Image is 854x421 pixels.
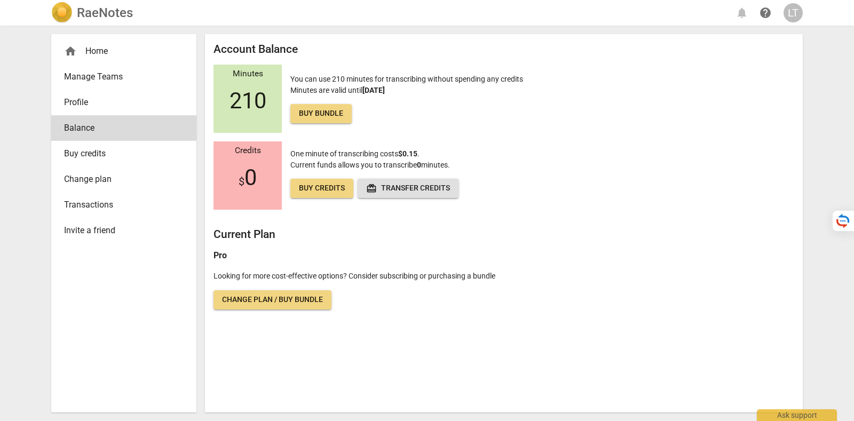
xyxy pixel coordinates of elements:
[239,175,244,188] span: $
[756,3,775,22] a: Help
[213,146,282,156] div: Credits
[417,161,421,169] b: 0
[759,6,772,19] span: help
[51,141,196,166] a: Buy credits
[51,192,196,218] a: Transactions
[64,70,175,83] span: Manage Teams
[51,2,133,23] a: LogoRaeNotes
[213,250,227,260] b: Pro
[366,183,377,194] span: redeem
[51,2,73,23] img: Logo
[757,409,837,421] div: Ask support
[290,161,450,169] span: Current funds allows you to transcribe minutes.
[64,45,77,58] span: home
[362,86,385,94] b: [DATE]
[64,224,175,237] span: Invite a friend
[230,88,266,114] span: 210
[64,96,175,109] span: Profile
[51,218,196,243] a: Invite a friend
[290,179,353,198] a: Buy credits
[64,173,175,186] span: Change plan
[358,179,458,198] button: Transfer credits
[51,64,196,90] a: Manage Teams
[290,149,420,158] span: One minute of transcribing costs .
[51,90,196,115] a: Profile
[64,198,175,211] span: Transactions
[213,290,331,309] a: Change plan / Buy bundle
[366,183,450,194] span: Transfer credits
[213,69,282,79] div: Minutes
[239,165,257,190] span: 0
[64,122,175,134] span: Balance
[213,271,794,282] p: Looking for more cost-effective options? Consider subscribing or purchasing a bundle
[51,38,196,64] div: Home
[77,5,133,20] h2: RaeNotes
[398,149,417,158] b: $0.15
[290,74,523,123] p: You can use 210 minutes for transcribing without spending any credits Minutes are valid until
[64,45,175,58] div: Home
[290,104,352,123] a: Buy bundle
[222,295,323,305] span: Change plan / Buy bundle
[213,43,794,56] h2: Account Balance
[51,166,196,192] a: Change plan
[64,147,175,160] span: Buy credits
[213,228,794,241] h2: Current Plan
[299,108,343,119] span: Buy bundle
[299,183,345,194] span: Buy credits
[51,115,196,141] a: Balance
[784,3,803,22] button: LT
